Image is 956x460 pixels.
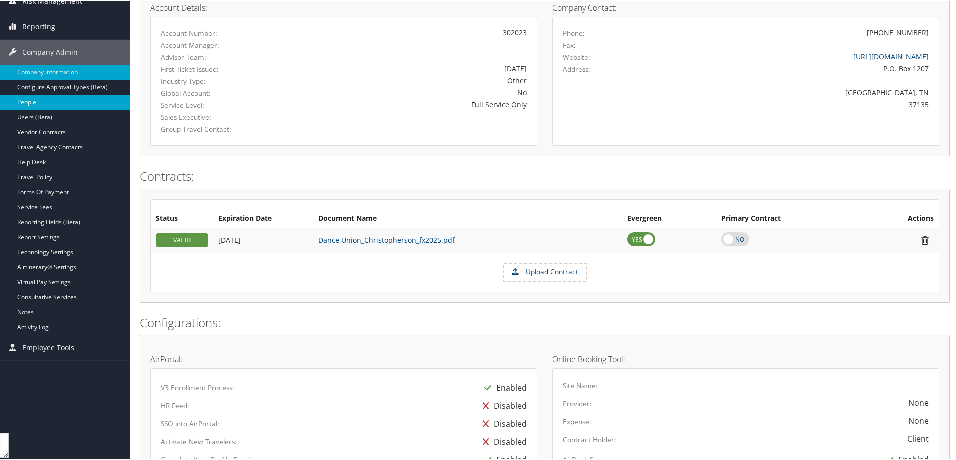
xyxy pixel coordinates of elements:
[218,235,308,244] div: Add/Edit Date
[150,354,537,362] h4: AirPortal:
[161,51,273,61] label: Advisor Team:
[161,111,273,121] label: Sales Executive:
[658,98,929,109] div: 37135
[908,396,929,408] div: None
[150,3,537,11] h4: Account Details:
[908,414,929,426] div: None
[563,63,590,73] label: Address:
[563,51,590,61] label: Website:
[161,87,273,97] label: Global Account:
[161,436,237,446] label: Activate New Travelers:
[156,232,208,246] div: VALID
[563,434,616,444] label: Contract Holder:
[288,26,527,37] div: 302023
[504,263,586,280] label: Upload Contract
[658,62,929,73] div: P.O. Box 1207
[22,13,55,38] span: Reporting
[161,27,273,37] label: Account Number:
[716,209,863,227] th: Primary Contract
[161,99,273,109] label: Service Level:
[213,209,313,227] th: Expiration Date
[478,396,527,414] div: Disabled
[478,414,527,432] div: Disabled
[658,86,929,97] div: [GEOGRAPHIC_DATA], TN
[552,3,939,11] h4: Company Contact:
[916,234,934,245] i: Remove Contract
[22,39,78,64] span: Company Admin
[552,354,939,362] h4: Online Booking Tool:
[478,432,527,450] div: Disabled
[563,416,591,426] label: Expense:
[622,209,716,227] th: Evergreen
[863,209,939,227] th: Actions
[907,432,929,444] div: Client
[313,209,622,227] th: Document Name
[140,313,950,330] h2: Configurations:
[151,209,213,227] th: Status
[140,167,950,184] h2: Contracts:
[161,63,273,73] label: First Ticket Issued:
[22,334,74,359] span: Employee Tools
[288,98,527,109] div: Full Service Only
[867,26,929,37] div: [PHONE_NUMBER]
[288,86,527,97] div: No
[161,39,273,49] label: Account Manager:
[318,234,455,244] a: Dance Union_Christopherson_fx2025.pdf
[161,418,219,428] label: SSO into AirPortal:
[563,27,585,37] label: Phone:
[563,398,592,408] label: Provider:
[288,62,527,73] div: [DATE]
[853,51,929,60] a: [URL][DOMAIN_NAME]
[288,74,527,85] div: Other
[161,123,273,133] label: Group Travel Contact:
[161,75,273,85] label: Industry Type:
[161,400,189,410] label: HR Feed:
[563,39,576,49] label: Fax:
[563,380,598,390] label: Site Name:
[218,234,241,244] span: [DATE]
[479,378,527,396] div: Enabled
[161,382,234,392] label: V3 Enrollment Process:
